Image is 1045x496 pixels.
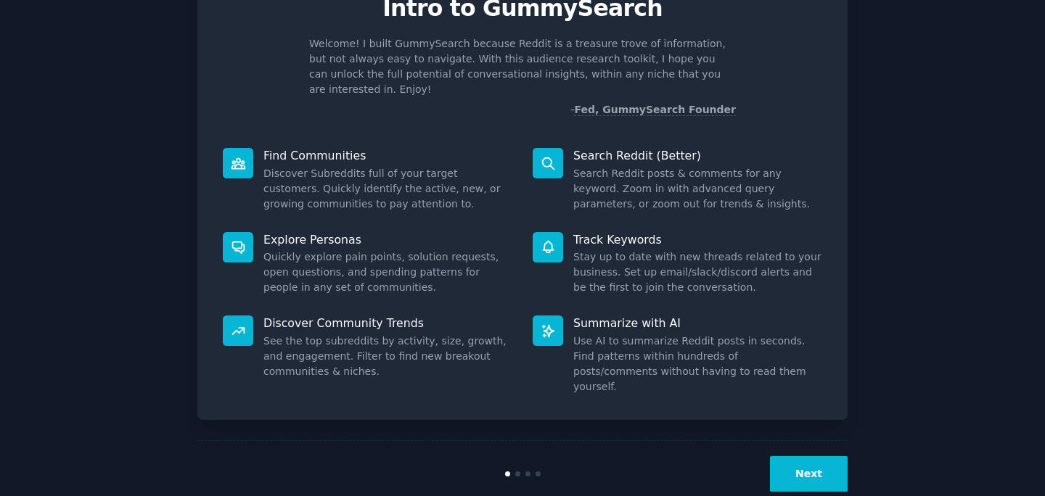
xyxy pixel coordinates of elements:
button: Next [770,456,848,492]
a: Fed, GummySearch Founder [574,104,736,116]
p: Summarize with AI [573,315,822,331]
p: Search Reddit (Better) [573,148,822,163]
dd: Discover Subreddits full of your target customers. Quickly identify the active, new, or growing c... [263,166,512,212]
dd: Search Reddit posts & comments for any keyword. Zoom in with advanced query parameters, or zoom o... [573,166,822,212]
p: Welcome! I built GummySearch because Reddit is a treasure trove of information, but not always ea... [309,36,736,97]
div: - [570,102,736,117]
p: Find Communities [263,148,512,163]
dd: Stay up to date with new threads related to your business. Set up email/slack/discord alerts and ... [573,249,822,295]
dd: Use AI to summarize Reddit posts in seconds. Find patterns within hundreds of posts/comments with... [573,334,822,394]
dd: See the top subreddits by activity, size, growth, and engagement. Filter to find new breakout com... [263,334,512,379]
p: Explore Personas [263,232,512,247]
dd: Quickly explore pain points, solution requests, open questions, and spending patterns for people ... [263,249,512,295]
p: Discover Community Trends [263,315,512,331]
p: Track Keywords [573,232,822,247]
